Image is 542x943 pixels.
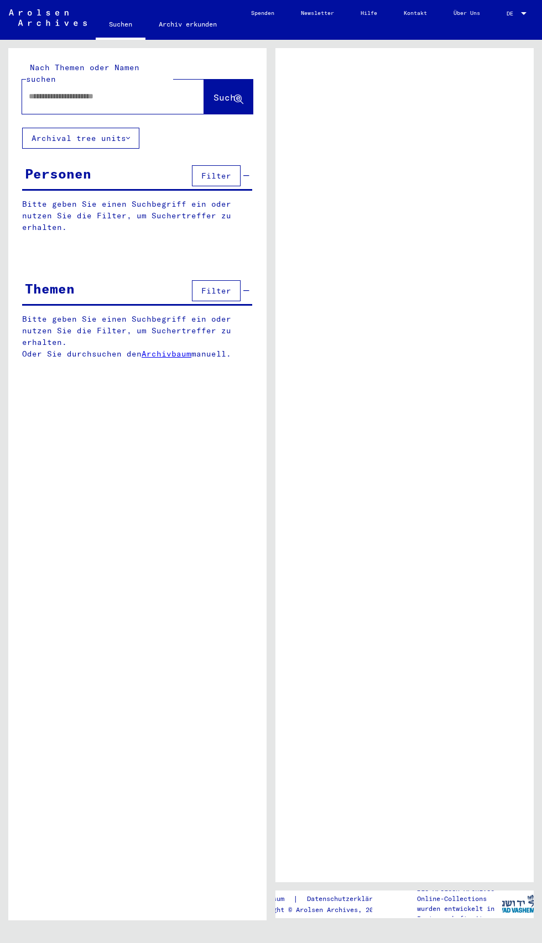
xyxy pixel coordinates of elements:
[22,198,252,233] p: Bitte geben Sie einen Suchbegriff ein oder nutzen Sie die Filter, um Suchertreffer zu erhalten.
[507,11,519,17] span: DE
[417,884,502,904] p: Die Arolsen Archives Online-Collections
[96,11,145,40] a: Suchen
[298,893,398,905] a: Datenschutzerklärung
[201,286,231,296] span: Filter
[497,890,539,918] img: yv_logo.png
[25,279,75,298] div: Themen
[417,904,502,924] p: wurden entwickelt in Partnerschaft mit
[25,164,91,184] div: Personen
[192,280,241,301] button: Filter
[22,313,253,360] p: Bitte geben Sie einen Suchbegriff ein oder nutzen Sie die Filter, um Suchertreffer zu erhalten. O...
[249,893,398,905] div: |
[22,128,139,149] button: Archival tree units
[204,80,253,114] button: Suche
[145,11,230,38] a: Archiv erkunden
[213,92,241,103] span: Suche
[9,9,87,26] img: Arolsen_neg.svg
[201,171,231,181] span: Filter
[249,905,398,915] p: Copyright © Arolsen Archives, 2021
[142,349,191,359] a: Archivbaum
[26,62,139,84] mat-label: Nach Themen oder Namen suchen
[192,165,241,186] button: Filter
